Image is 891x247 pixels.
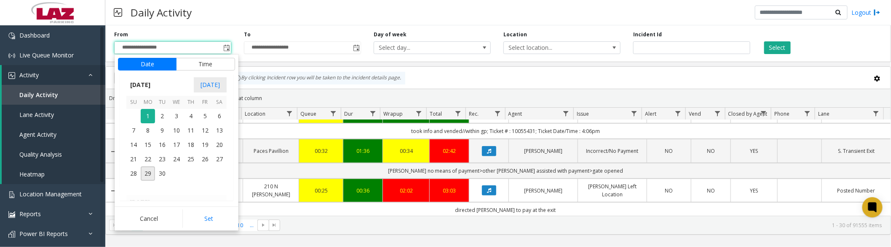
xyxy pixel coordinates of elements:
td: Monday, September 1, 2025 [141,109,155,123]
span: 8 [141,123,155,138]
a: 210 N [PERSON_NAME] [248,182,294,198]
img: pageIcon [114,2,122,23]
span: Select day... [374,42,467,54]
td: Saturday, September 13, 2025 [212,123,227,138]
div: Drag a column header and drop it here to group by that column [106,91,891,106]
span: Live Queue Monitor [19,51,74,59]
td: Tuesday, September 16, 2025 [155,138,169,152]
span: 27 [212,152,227,166]
span: 26 [198,152,212,166]
span: Heatmap [19,170,45,178]
a: Vend Filter Menu [712,108,723,119]
a: Paces Pavillion [248,147,294,155]
td: Wednesday, September 10, 2025 [169,123,184,138]
span: 1 [141,109,155,123]
a: NO [696,147,725,155]
td: Sunday, September 28, 2025 [126,166,141,181]
span: Alert [645,110,656,117]
span: 9 [155,123,169,138]
span: [DATE] [126,79,154,91]
a: Incorrect/No Payment [583,147,642,155]
div: By clicking Incident row you will be taken to the incident details page. [230,72,405,84]
td: directed [PERSON_NAME] to pay at the exit [120,202,891,218]
span: Closed by Agent [728,110,768,117]
a: 02:42 [435,147,464,155]
a: Queue Filter Menu [328,108,339,119]
th: Mo [141,96,155,109]
a: Agent Activity [2,125,105,144]
span: 25 [184,152,198,166]
span: 11 [184,123,198,138]
a: NO [652,147,686,155]
span: Total [430,110,442,117]
a: Lane Filter Menu [870,108,882,119]
a: Lane Activity [2,105,105,125]
div: 02:02 [388,187,424,195]
a: YES [736,147,772,155]
td: Monday, September 15, 2025 [141,138,155,152]
a: Daily Activity [2,85,105,105]
td: Thursday, September 4, 2025 [184,109,198,123]
div: Data table [106,108,891,215]
td: Monday, September 8, 2025 [141,123,155,138]
h3: Daily Activity [126,2,196,23]
img: 'icon' [8,52,15,59]
span: Page 11 [246,220,257,231]
a: 00:32 [304,147,338,155]
td: Friday, September 12, 2025 [198,123,212,138]
td: Wednesday, September 3, 2025 [169,109,184,123]
a: 03:03 [435,187,464,195]
td: Saturday, September 27, 2025 [212,152,227,166]
span: Activity [19,71,39,79]
td: Sunday, September 21, 2025 [126,152,141,166]
button: Set [182,209,235,228]
span: Page 10 [235,220,246,231]
span: Go to the next page [260,222,267,228]
span: Quality Analysis [19,150,62,158]
span: Select location... [504,42,597,54]
a: Phone Filter Menu [802,108,813,119]
a: Heatmap [2,164,105,184]
span: NO [707,187,715,194]
img: logout [874,8,880,17]
span: 2 [155,109,169,123]
th: We [169,96,184,109]
span: 13 [212,123,227,138]
span: 4 [184,109,198,123]
a: Wrapup Filter Menu [413,108,425,119]
span: Dashboard [19,31,50,39]
span: Agent Activity [19,130,56,138]
a: Total Filter Menu [452,108,464,119]
span: 12 [198,123,212,138]
label: Location [503,31,527,38]
label: From [114,31,128,38]
td: Wednesday, September 24, 2025 [169,152,184,166]
button: Time tab [176,58,235,71]
a: 00:25 [304,187,338,195]
img: 'icon' [8,211,15,218]
td: Saturday, September 20, 2025 [212,138,227,152]
a: [PERSON_NAME] [514,147,573,155]
th: Fr [198,96,212,109]
button: Date tab [118,58,177,71]
span: Go to the last page [269,220,280,231]
span: Issue [577,110,589,117]
span: Dur [344,110,353,117]
td: Monday, September 29, 2025 [141,166,155,181]
span: Toggle popup [222,42,231,54]
td: [PERSON_NAME] no means of payment>other [PERSON_NAME] assisted with payment>gate opened [120,163,891,179]
a: Dur Filter Menu [367,108,378,119]
img: 'icon' [8,33,15,39]
span: Agent [508,110,522,117]
a: 00:34 [388,147,424,155]
button: Cancel [118,209,180,228]
span: 22 [141,152,155,166]
span: 21 [126,152,141,166]
td: Tuesday, September 23, 2025 [155,152,169,166]
a: Agent Filter Menu [560,108,572,119]
span: 5 [198,109,212,123]
span: Power BI Reports [19,230,68,238]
